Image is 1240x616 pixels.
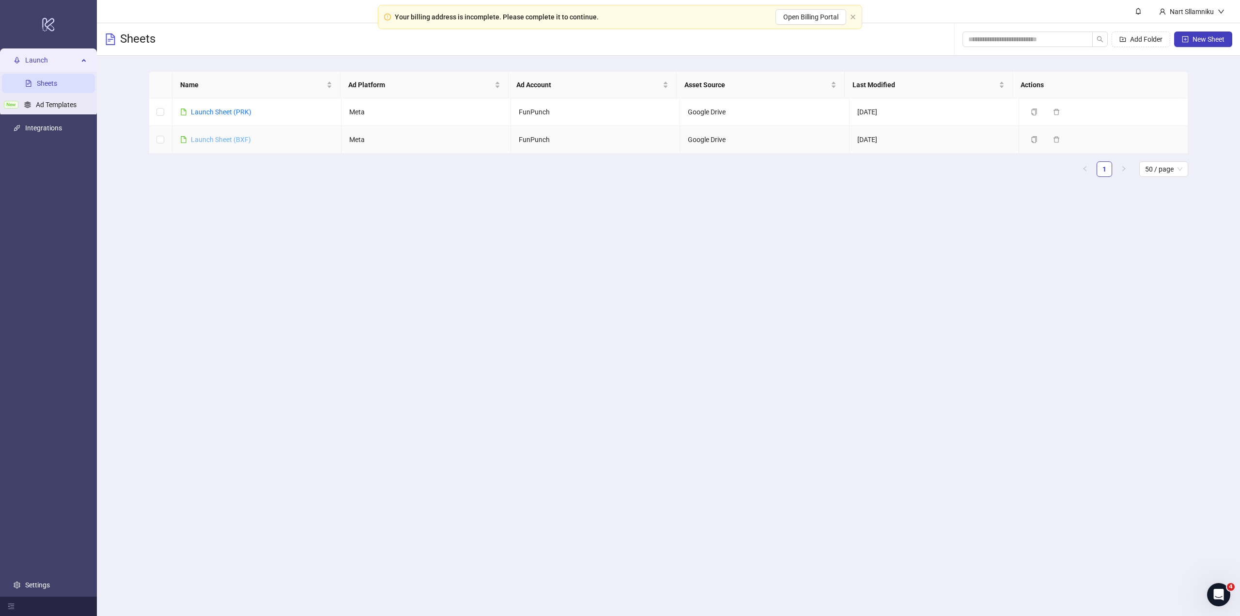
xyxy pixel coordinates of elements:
[191,108,251,116] a: Launch Sheet (PRK)
[1207,583,1230,606] iframe: Intercom live chat
[1031,136,1038,143] span: copy
[191,136,251,143] a: Launch Sheet (BXF)
[1130,35,1162,43] span: Add Folder
[1174,32,1232,47] button: New Sheet
[1166,6,1218,17] div: Nart Sllamniku
[1116,161,1131,177] button: right
[1097,162,1112,176] a: 1
[25,124,62,132] a: Integrations
[1077,161,1093,177] button: left
[1077,161,1093,177] li: Previous Page
[1139,161,1188,177] div: Page Size
[1218,8,1224,15] span: down
[783,13,838,21] span: Open Billing Portal
[1053,109,1060,115] span: delete
[775,9,846,25] button: Open Billing Portal
[180,109,187,115] span: file
[1119,36,1126,43] span: folder-add
[14,57,20,63] span: rocket
[180,136,187,143] span: file
[511,126,681,154] td: FunPunch
[8,603,15,610] span: menu-fold
[1097,161,1112,177] li: 1
[850,14,856,20] button: close
[680,98,850,126] td: Google Drive
[172,72,341,98] th: Name
[384,14,391,20] span: exclamation-circle
[1121,166,1127,172] span: right
[37,79,57,87] a: Sheets
[1116,161,1131,177] li: Next Page
[341,98,511,126] td: Meta
[1135,8,1142,15] span: bell
[348,79,493,90] span: Ad Platform
[850,98,1019,126] td: [DATE]
[684,79,829,90] span: Asset Source
[25,50,78,70] span: Launch
[1112,32,1170,47] button: Add Folder
[516,79,661,90] span: Ad Account
[180,79,325,90] span: Name
[1031,109,1038,115] span: copy
[341,126,511,154] td: Meta
[677,72,845,98] th: Asset Source
[852,79,997,90] span: Last Modified
[25,581,50,589] a: Settings
[1193,35,1224,43] span: New Sheet
[120,32,155,47] h3: Sheets
[1013,72,1181,98] th: Actions
[1227,583,1235,591] span: 4
[105,33,116,45] span: file-text
[1082,166,1088,172] span: left
[845,72,1013,98] th: Last Modified
[395,12,599,22] div: Your billing address is incomplete. Please complete it to continue.
[850,126,1019,154] td: [DATE]
[1182,36,1189,43] span: plus-square
[341,72,509,98] th: Ad Platform
[36,101,77,109] a: Ad Templates
[509,72,677,98] th: Ad Account
[1159,8,1166,15] span: user
[511,98,681,126] td: FunPunch
[1053,136,1060,143] span: delete
[1097,36,1103,43] span: search
[1145,162,1182,176] span: 50 / page
[680,126,850,154] td: Google Drive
